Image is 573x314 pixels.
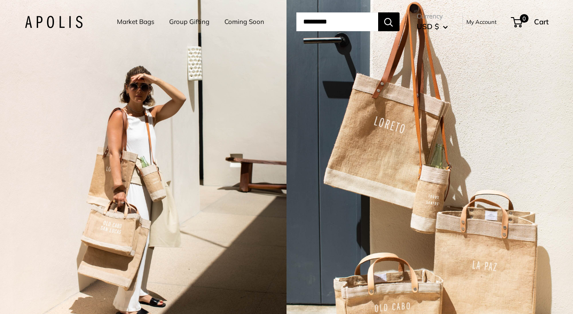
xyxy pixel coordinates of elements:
button: Search [378,12,400,31]
span: 0 [519,14,528,23]
a: My Account [466,17,497,27]
a: Market Bags [117,16,154,28]
a: Group Gifting [169,16,209,28]
img: Apolis [25,16,83,28]
button: USD $ [417,20,448,33]
span: Currency [417,10,448,22]
input: Search... [296,12,378,31]
a: 0 Cart [512,15,549,29]
span: Cart [534,17,549,26]
span: USD $ [417,22,439,31]
a: Coming Soon [224,16,264,28]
